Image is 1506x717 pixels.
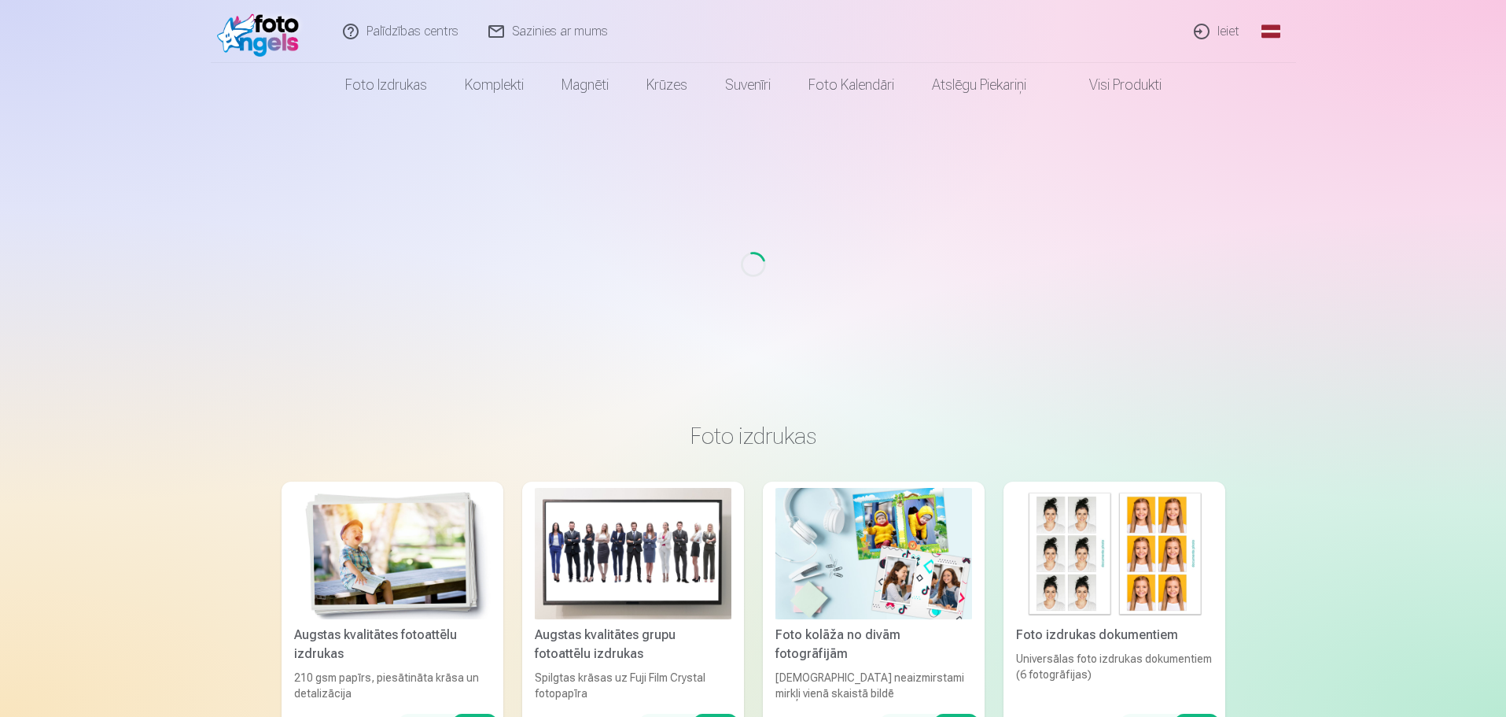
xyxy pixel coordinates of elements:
a: Foto kalendāri [790,63,913,107]
img: Augstas kvalitātes fotoattēlu izdrukas [294,488,491,619]
div: Spilgtas krāsas uz Fuji Film Crystal fotopapīra [528,670,738,701]
a: Krūzes [628,63,706,107]
div: Foto kolāža no divām fotogrāfijām [769,626,978,663]
div: Augstas kvalitātes fotoattēlu izdrukas [288,626,497,663]
a: Magnēti [543,63,628,107]
div: Foto izdrukas dokumentiem [1010,626,1219,645]
a: Foto izdrukas [326,63,446,107]
img: Foto izdrukas dokumentiem [1016,488,1213,619]
a: Visi produkti [1045,63,1180,107]
div: Universālas foto izdrukas dokumentiem (6 fotogrāfijas) [1010,651,1219,701]
img: /fa1 [217,6,307,57]
a: Komplekti [446,63,543,107]
div: 210 gsm papīrs, piesātināta krāsa un detalizācija [288,670,497,701]
h3: Foto izdrukas [294,422,1213,450]
a: Suvenīri [706,63,790,107]
div: Augstas kvalitātes grupu fotoattēlu izdrukas [528,626,738,663]
a: Atslēgu piekariņi [913,63,1045,107]
img: Foto kolāža no divām fotogrāfijām [775,488,972,619]
img: Augstas kvalitātes grupu fotoattēlu izdrukas [535,488,731,619]
div: [DEMOGRAPHIC_DATA] neaizmirstami mirkļi vienā skaistā bildē [769,670,978,701]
